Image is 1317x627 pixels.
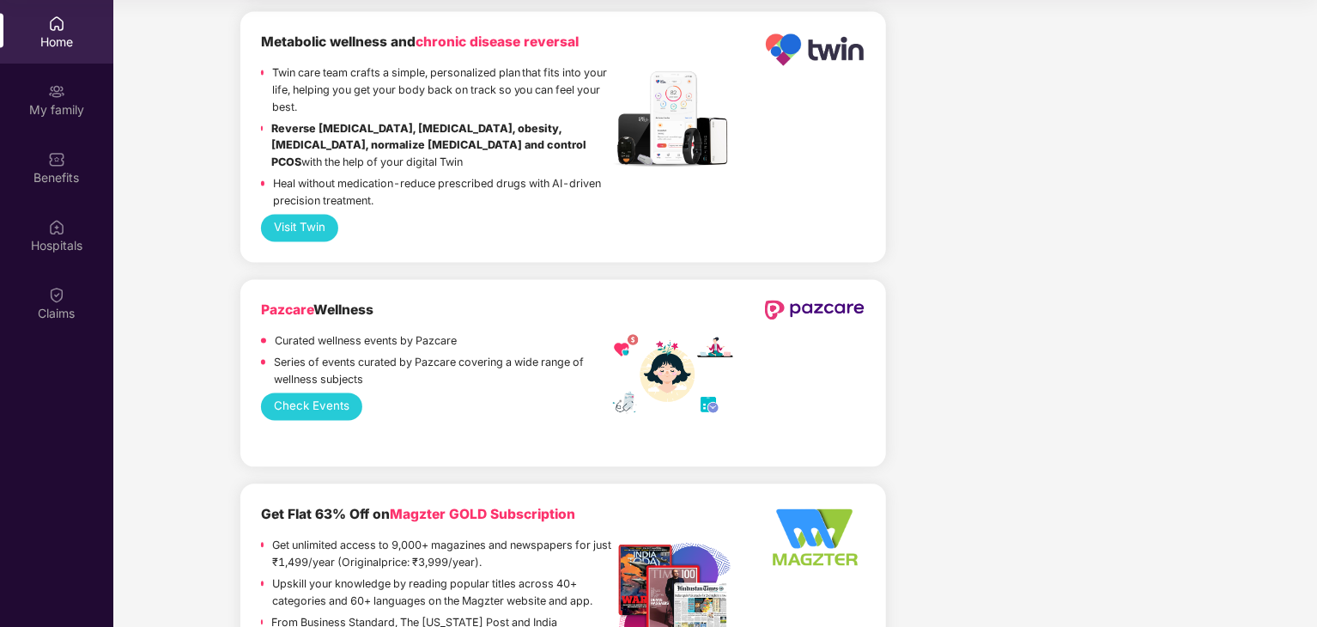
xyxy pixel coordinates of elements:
[261,302,373,319] b: Wellness
[48,15,65,33] img: svg+xml;base64,PHN2ZyBpZD0iSG9tZSIgeG1sbnM9Imh0dHA6Ly93d3cudzMub3JnLzIwMDAvc3ZnIiB3aWR0aD0iMjAiIG...
[272,65,614,116] p: Twin care team crafts a simple, personalized plan that fits into your life, helping you get your ...
[261,215,339,242] button: Visit Twin
[261,34,579,51] b: Metabolic wellness and
[271,121,613,172] p: with the help of your digital Twin
[48,83,65,100] img: svg+xml;base64,PHN2ZyB3aWR0aD0iMjAiIGhlaWdodD0iMjAiIHZpZXdCb3g9IjAgMCAyMCAyMCIgZmlsbD0ibm9uZSIgeG...
[764,33,865,68] img: Logo.png
[48,151,65,168] img: svg+xml;base64,PHN2ZyBpZD0iQmVuZWZpdHMiIHhtbG5zPSJodHRwOi8vd3d3LnczLm9yZy8yMDAwL3N2ZyIgd2lkdGg9Ij...
[764,505,865,570] img: Logo%20-%20Option%202_340x220%20-%20Edited.png
[272,538,613,572] p: Get unlimited access to 9,000+ magazines and newspapers for just ₹1,499/year (Originalprice: ₹3,9...
[48,287,65,304] img: svg+xml;base64,PHN2ZyBpZD0iQ2xhaW0iIHhtbG5zPSJodHRwOi8vd3d3LnczLm9yZy8yMDAwL3N2ZyIgd2lkdGg9IjIwIi...
[613,335,733,417] img: wellness_mobile.png
[613,67,733,172] img: Header.jpg
[48,219,65,236] img: svg+xml;base64,PHN2ZyBpZD0iSG9zcGl0YWxzIiB4bWxucz0iaHR0cDovL3d3dy53My5vcmcvMjAwMC9zdmciIHdpZHRoPS...
[272,576,613,611] p: Upskill your knowledge by reading popular titles across 40+ categories and 60+ languages on the M...
[271,123,586,170] strong: Reverse [MEDICAL_DATA], [MEDICAL_DATA], obesity, [MEDICAL_DATA], normalize [MEDICAL_DATA] and con...
[261,302,313,319] span: Pazcare
[416,34,579,51] span: chronic disease reversal
[274,355,614,389] p: Series of events curated by Pazcare covering a wide range of wellness subjects
[273,176,613,210] p: Heal without medication-reduce prescribed drugs with AI-driven precision treatment.
[275,333,457,350] p: Curated wellness events by Pazcare
[261,393,363,421] button: Check Events
[764,301,865,320] img: newPazcareLogo.svg
[261,507,575,523] b: Get Flat 63% Off on
[390,507,575,523] span: Magzter GOLD Subscription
